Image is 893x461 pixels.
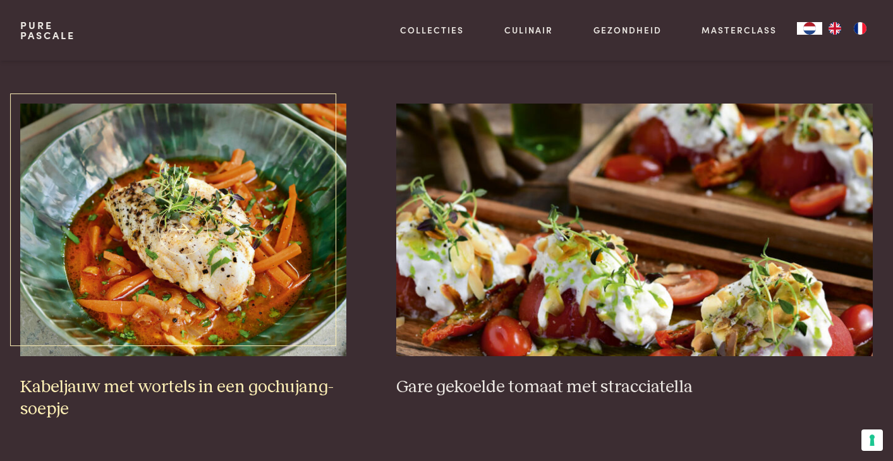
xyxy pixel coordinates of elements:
[847,22,873,35] a: FR
[861,429,883,451] button: Uw voorkeuren voor toestemming voor trackingtechnologieën
[20,20,75,40] a: PurePascale
[20,104,346,420] a: Kabeljauw met wortels in een gochujang-soepje Kabeljauw met wortels in een gochujang-soepje
[797,22,822,35] div: Language
[822,22,873,35] ul: Language list
[797,22,873,35] aside: Language selected: Nederlands
[20,376,346,420] h3: Kabeljauw met wortels in een gochujang-soepje
[504,23,553,37] a: Culinair
[593,23,662,37] a: Gezondheid
[396,376,873,398] h3: Gare gekoelde tomaat met stracciatella
[20,104,346,356] img: Kabeljauw met wortels in een gochujang-soepje
[396,104,873,356] img: Gare gekoelde tomaat met stracciatella
[702,23,777,37] a: Masterclass
[797,22,822,35] a: NL
[396,104,873,398] a: Gare gekoelde tomaat met stracciatella Gare gekoelde tomaat met stracciatella
[400,23,464,37] a: Collecties
[822,22,847,35] a: EN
